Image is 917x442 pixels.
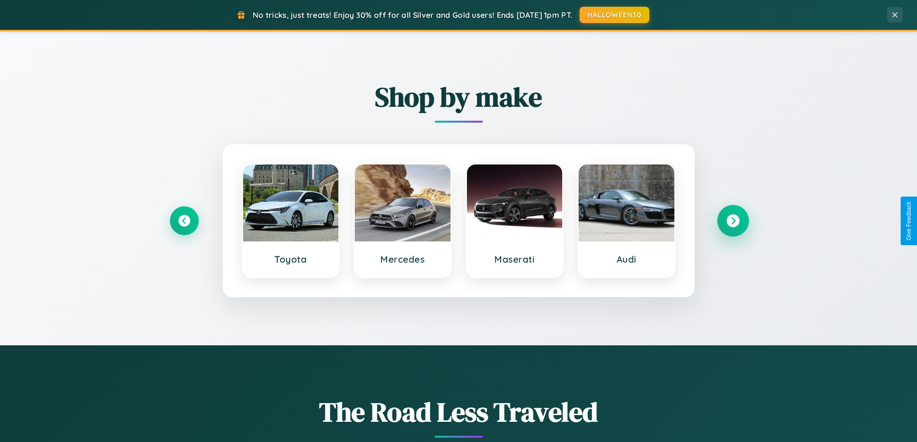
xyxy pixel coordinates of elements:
h3: Maserati [477,253,553,265]
button: HALLOWEEN30 [580,7,649,23]
h3: Audi [588,253,665,265]
h3: Toyota [253,253,329,265]
span: No tricks, just treats! Enjoy 30% off for all Silver and Gold users! Ends [DATE] 1pm PT. [253,10,572,20]
div: Give Feedback [905,202,912,240]
h3: Mercedes [364,253,441,265]
h1: The Road Less Traveled [170,393,748,430]
h2: Shop by make [170,78,748,115]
